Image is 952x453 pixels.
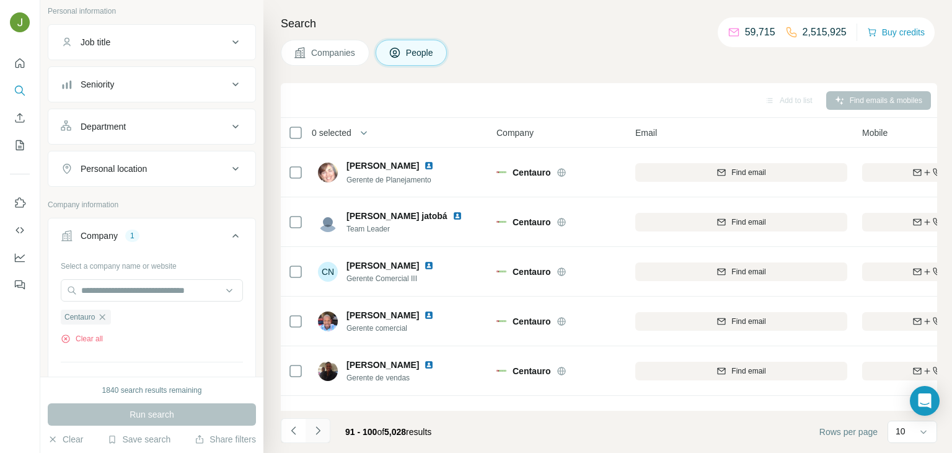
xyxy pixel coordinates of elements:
[102,385,202,396] div: 1840 search results remaining
[10,134,30,156] button: My lists
[48,70,255,99] button: Seniority
[867,24,925,41] button: Buy credits
[496,271,506,273] img: Logo of Centauro
[48,6,256,17] p: Personal information
[312,127,351,139] span: 0 selected
[345,427,431,437] span: results
[635,312,847,331] button: Find email
[513,315,550,328] span: Centauro
[635,262,847,281] button: Find email
[318,262,338,282] div: CN
[81,163,147,175] div: Personal location
[318,312,338,331] img: Avatar
[635,362,847,380] button: Find email
[377,427,384,437] span: of
[862,127,888,139] span: Mobile
[635,163,847,182] button: Find email
[731,217,765,228] span: Find email
[496,171,506,174] img: Logo of Centauro
[819,426,878,438] span: Rows per page
[745,25,775,40] p: 59,715
[107,433,170,446] button: Save search
[10,79,30,102] button: Search
[496,127,534,139] span: Company
[10,52,30,74] button: Quick start
[635,213,847,231] button: Find email
[731,316,765,327] span: Find email
[61,256,243,272] div: Select a company name or website
[345,427,377,437] span: 91 - 100
[48,199,256,210] p: Company information
[10,246,30,269] button: Dashboard
[346,161,419,171] span: [PERSON_NAME]
[731,266,765,277] span: Find email
[195,433,256,446] button: Share filters
[48,433,83,446] button: Clear
[346,223,477,235] span: Team Leader
[346,176,431,184] span: Gerente de Planejamento
[424,410,434,419] img: LinkedIn logo
[406,47,434,59] span: People
[346,210,447,222] span: [PERSON_NAME] jatobá
[896,425,906,437] p: 10
[513,365,550,377] span: Centauro
[306,418,330,443] button: Navigate to next page
[513,166,550,179] span: Centauro
[48,221,255,256] button: Company1
[311,47,356,59] span: Companies
[81,36,110,48] div: Job title
[346,359,419,371] span: [PERSON_NAME]
[64,312,95,323] span: Centauro
[496,320,506,323] img: Logo of Centauro
[384,427,406,437] span: 5,028
[346,372,449,383] span: Gerente de vendas
[346,323,449,334] span: Gerente comercial
[910,386,940,416] div: Open Intercom Messenger
[281,418,306,443] button: Navigate to previous page
[424,261,434,271] img: LinkedIn logo
[318,411,338,431] div: CG
[496,370,506,372] img: Logo of Centauro
[513,216,550,228] span: Centauro
[281,15,937,32] h4: Search
[346,273,449,284] span: Gerente Comercial III
[318,212,338,232] img: Avatar
[346,259,419,272] span: [PERSON_NAME]
[424,310,434,320] img: LinkedIn logo
[452,211,462,221] img: LinkedIn logo
[10,12,30,32] img: Avatar
[731,366,765,377] span: Find email
[803,25,847,40] p: 2,515,925
[10,192,30,214] button: Use Surfe on LinkedIn
[81,78,114,91] div: Seniority
[125,230,139,241] div: 1
[81,120,126,133] div: Department
[424,161,434,171] img: LinkedIn logo
[81,230,118,242] div: Company
[10,107,30,129] button: Enrich CSV
[318,361,338,381] img: Avatar
[731,167,765,178] span: Find email
[513,266,550,278] span: Centauro
[346,310,419,320] span: [PERSON_NAME]
[48,154,255,184] button: Personal location
[48,27,255,57] button: Job title
[346,408,419,421] span: [PERSON_NAME]
[496,221,506,223] img: Logo of Centauro
[635,127,657,139] span: Email
[10,219,30,241] button: Use Surfe API
[424,360,434,370] img: LinkedIn logo
[48,112,255,141] button: Department
[10,274,30,296] button: Feedback
[61,333,103,344] button: Clear all
[318,163,338,182] img: Avatar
